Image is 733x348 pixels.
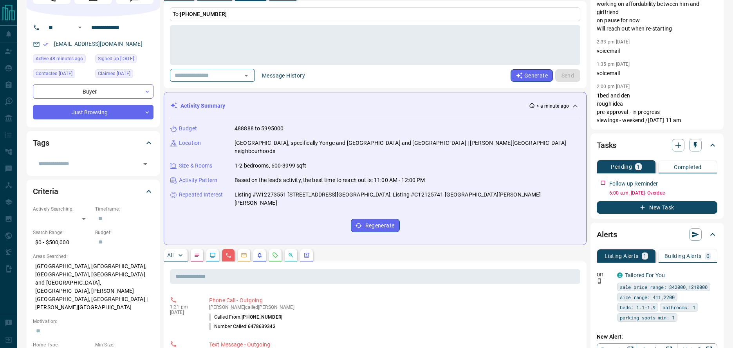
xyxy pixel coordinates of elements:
svg: Email Verified [43,41,49,47]
div: Tasks [597,136,717,155]
svg: Requests [272,252,278,258]
svg: Agent Actions [303,252,310,258]
p: 1-2 bedrooms, 600-3999 sqft [235,162,307,170]
p: [GEOGRAPHIC_DATA], specifically Yonge and [GEOGRAPHIC_DATA] and [GEOGRAPHIC_DATA] | [PERSON_NAME]... [235,139,580,155]
p: Off [597,271,612,278]
p: 1:35 pm [DATE] [597,61,630,67]
p: 1bed and den rough idea pre-approval - in progress viewings - weekend /[DATE] 11 am [597,92,717,124]
div: Tue Jun 17 2025 [33,69,91,80]
p: Based on the lead's activity, the best time to reach out is: 11:00 AM - 12:00 PM [235,176,425,184]
div: Just Browsing [33,105,153,119]
p: Location [179,139,201,147]
p: < a minute ago [536,103,569,110]
span: Claimed [DATE] [98,70,130,78]
p: Budget [179,124,197,133]
p: 1:21 pm [170,304,197,310]
p: voicemail [597,69,717,78]
div: Wed Aug 13 2025 [33,54,91,65]
p: New Alert: [597,333,717,341]
p: Activity Summary [181,102,225,110]
p: Building Alerts [664,253,702,259]
p: 1 [637,164,640,169]
span: 6478639343 [248,324,276,329]
h2: Tasks [597,139,616,151]
button: Message History [257,69,310,82]
p: [PERSON_NAME] called [PERSON_NAME] [209,305,577,310]
p: 488888 to 5995000 [235,124,283,133]
p: Completed [674,164,702,170]
p: Follow up Reminder [609,180,658,188]
svg: Lead Browsing Activity [209,252,216,258]
p: 2:00 pm [DATE] [597,84,630,89]
span: beds: 1.1-1.9 [620,303,655,311]
svg: Listing Alerts [256,252,263,258]
p: Listing #W12273551 [STREET_ADDRESS][GEOGRAPHIC_DATA], Listing #C12125741 [GEOGRAPHIC_DATA][PERSON... [235,191,580,207]
p: 1 [643,253,646,259]
span: Contacted [DATE] [36,70,72,78]
button: Regenerate [351,219,400,232]
p: Size & Rooms [179,162,213,170]
div: Tags [33,133,153,152]
a: Tailored For You [625,272,665,278]
p: voicemail [597,47,717,55]
p: Areas Searched: [33,253,153,260]
p: [DATE] [170,310,197,315]
p: Budget: [95,229,153,236]
button: Generate [511,69,553,82]
button: Open [140,159,151,169]
div: Buyer [33,84,153,99]
a: [EMAIL_ADDRESS][DOMAIN_NAME] [54,41,143,47]
svg: Emails [241,252,247,258]
svg: Push Notification Only [597,278,602,284]
p: 2:33 pm [DATE] [597,39,630,45]
p: Repeated Interest [179,191,223,199]
svg: Calls [225,252,231,258]
span: bathrooms: 1 [663,303,695,311]
p: $0 - $500,000 [33,236,91,249]
p: Number Called: [209,323,276,330]
span: parking spots min: 1 [620,314,675,321]
h2: Criteria [33,185,58,198]
h2: Tags [33,137,49,149]
p: Pending [611,164,632,169]
span: sale price range: 342000,1210000 [620,283,708,291]
span: size range: 411,2200 [620,293,675,301]
svg: Opportunities [288,252,294,258]
p: Motivation: [33,318,153,325]
p: Timeframe: [95,206,153,213]
p: All [167,252,173,258]
div: Sun Mar 23 2025 [95,69,153,80]
div: Criteria [33,182,153,201]
button: Open [75,23,85,32]
p: Actively Searching: [33,206,91,213]
div: Alerts [597,225,717,244]
button: Open [241,70,252,81]
span: [PHONE_NUMBER] [180,11,227,17]
p: Listing Alerts [605,253,639,259]
p: Called From: [209,314,282,321]
p: To: [170,7,580,21]
div: Sun Mar 23 2025 [95,54,153,65]
p: Activity Pattern [179,176,217,184]
p: [GEOGRAPHIC_DATA], [GEOGRAPHIC_DATA], [GEOGRAPHIC_DATA], [GEOGRAPHIC_DATA] and [GEOGRAPHIC_DATA],... [33,260,153,314]
p: 0 [706,253,710,259]
span: Active 48 minutes ago [36,55,83,63]
svg: Notes [194,252,200,258]
p: Search Range: [33,229,91,236]
span: Signed up [DATE] [98,55,134,63]
div: condos.ca [617,272,623,278]
span: [PHONE_NUMBER] [242,314,282,320]
div: Activity Summary< a minute ago [170,99,580,113]
p: Phone Call - Outgoing [209,296,577,305]
button: New Task [597,201,717,214]
p: 6:00 a.m. [DATE] - Overdue [609,189,717,197]
h2: Alerts [597,228,617,241]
